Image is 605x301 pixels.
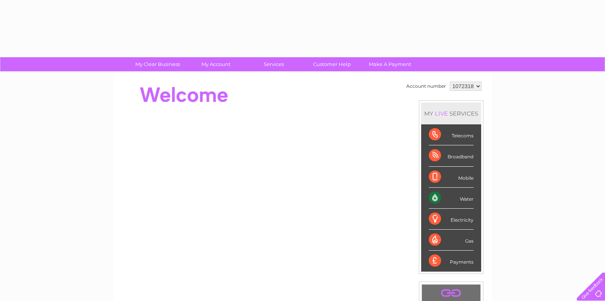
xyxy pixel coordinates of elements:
div: Water [429,188,474,209]
div: Broadband [429,145,474,166]
a: . [424,287,478,300]
a: Services [242,57,305,71]
div: LIVE [433,110,449,117]
td: Account number [404,80,448,93]
div: Gas [429,230,474,251]
div: Electricity [429,209,474,230]
a: Make A Payment [358,57,422,71]
div: Payments [429,251,474,271]
a: Customer Help [300,57,363,71]
a: My Account [184,57,247,71]
a: My Clear Business [126,57,189,71]
div: MY SERVICES [421,103,481,124]
div: Telecoms [429,124,474,145]
div: Mobile [429,167,474,188]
